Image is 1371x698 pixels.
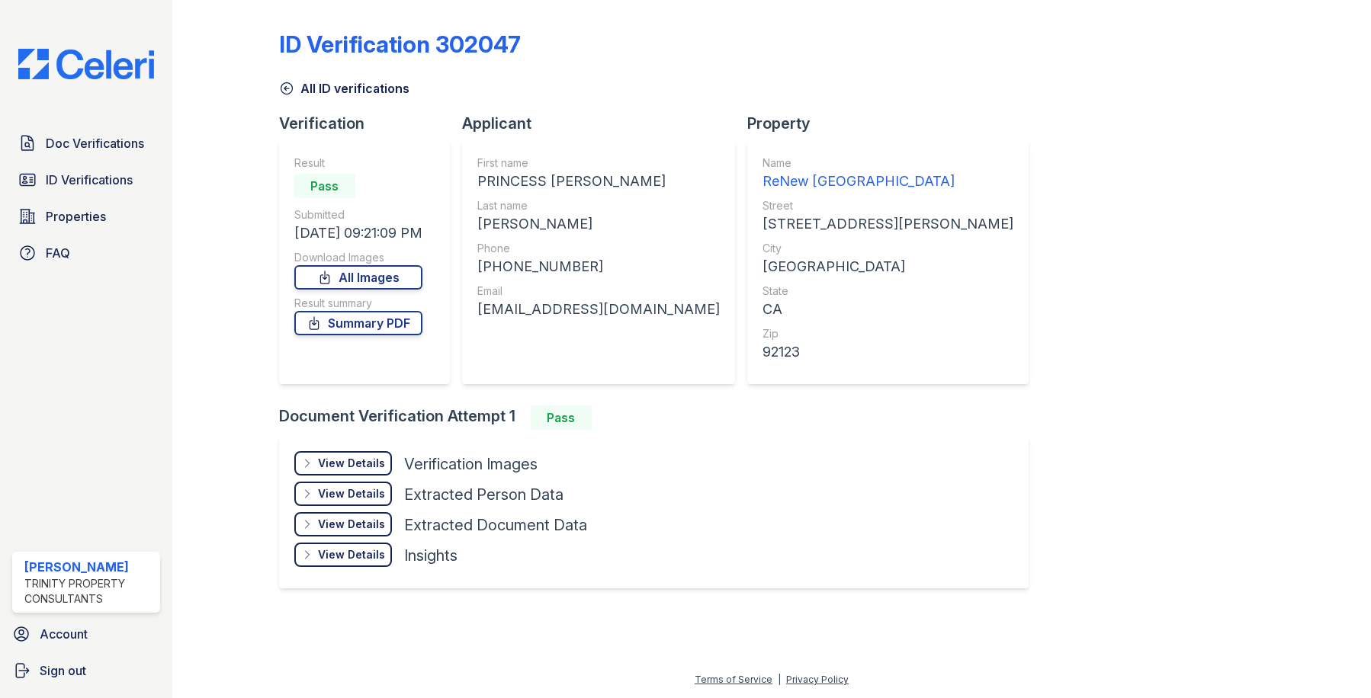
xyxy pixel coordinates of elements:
div: [DATE] 09:21:09 PM [294,223,422,244]
div: Extracted Document Data [404,514,587,536]
div: [PERSON_NAME] [24,558,154,576]
a: Privacy Policy [786,674,849,685]
a: All Images [294,265,422,290]
div: Verification Images [404,453,538,475]
div: [EMAIL_ADDRESS][DOMAIN_NAME] [477,299,720,320]
a: All ID verifications [279,79,409,98]
span: Doc Verifications [46,134,144,152]
div: Name [763,155,1013,171]
span: ID Verifications [46,171,133,189]
div: Insights [404,545,458,566]
div: Result [294,155,422,171]
div: Pass [294,174,355,198]
span: FAQ [46,244,70,262]
div: Verification [279,113,462,134]
div: Zip [763,326,1013,341]
div: Property [747,113,1041,134]
a: FAQ [12,238,160,268]
a: ID Verifications [12,165,160,195]
div: City [763,241,1013,256]
div: View Details [318,547,385,562]
div: Applicant [462,113,747,134]
span: Sign out [40,661,86,680]
div: [GEOGRAPHIC_DATA] [763,256,1013,277]
div: Submitted [294,207,422,223]
span: Account [40,625,88,643]
div: [PHONE_NUMBER] [477,256,720,277]
div: View Details [318,486,385,501]
a: Doc Verifications [12,128,160,158]
div: View Details [318,456,385,471]
a: Terms of Service [695,674,772,685]
div: 92123 [763,341,1013,363]
div: CA [763,299,1013,320]
div: Email [477,283,720,299]
span: Properties [46,207,106,226]
div: Trinity Property Consultants [24,576,154,607]
div: PRINCESS [PERSON_NAME] [477,171,720,192]
div: Extracted Person Data [404,484,563,505]
div: State [763,283,1013,299]
img: CE_Logo_Blue-a8612792a0a2168367f1c8372b55b34899dd931a85d93a1a3d3e32e68fde9ad4.png [6,49,166,79]
div: [PERSON_NAME] [477,213,720,235]
div: Document Verification Attempt 1 [279,405,1041,430]
div: Download Images [294,250,422,265]
div: ID Verification 302047 [279,30,521,58]
div: Last name [477,198,720,213]
a: Summary PDF [294,311,422,335]
div: View Details [318,517,385,532]
a: Account [6,619,166,649]
div: | [778,674,781,685]
div: Result summary [294,296,422,311]
div: Pass [531,405,592,430]
div: First name [477,155,720,171]
a: Sign out [6,655,166,686]
div: [STREET_ADDRESS][PERSON_NAME] [763,213,1013,235]
a: Properties [12,201,160,232]
div: Phone [477,241,720,256]
div: Street [763,198,1013,213]
div: ReNew [GEOGRAPHIC_DATA] [763,171,1013,192]
a: Name ReNew [GEOGRAPHIC_DATA] [763,155,1013,192]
